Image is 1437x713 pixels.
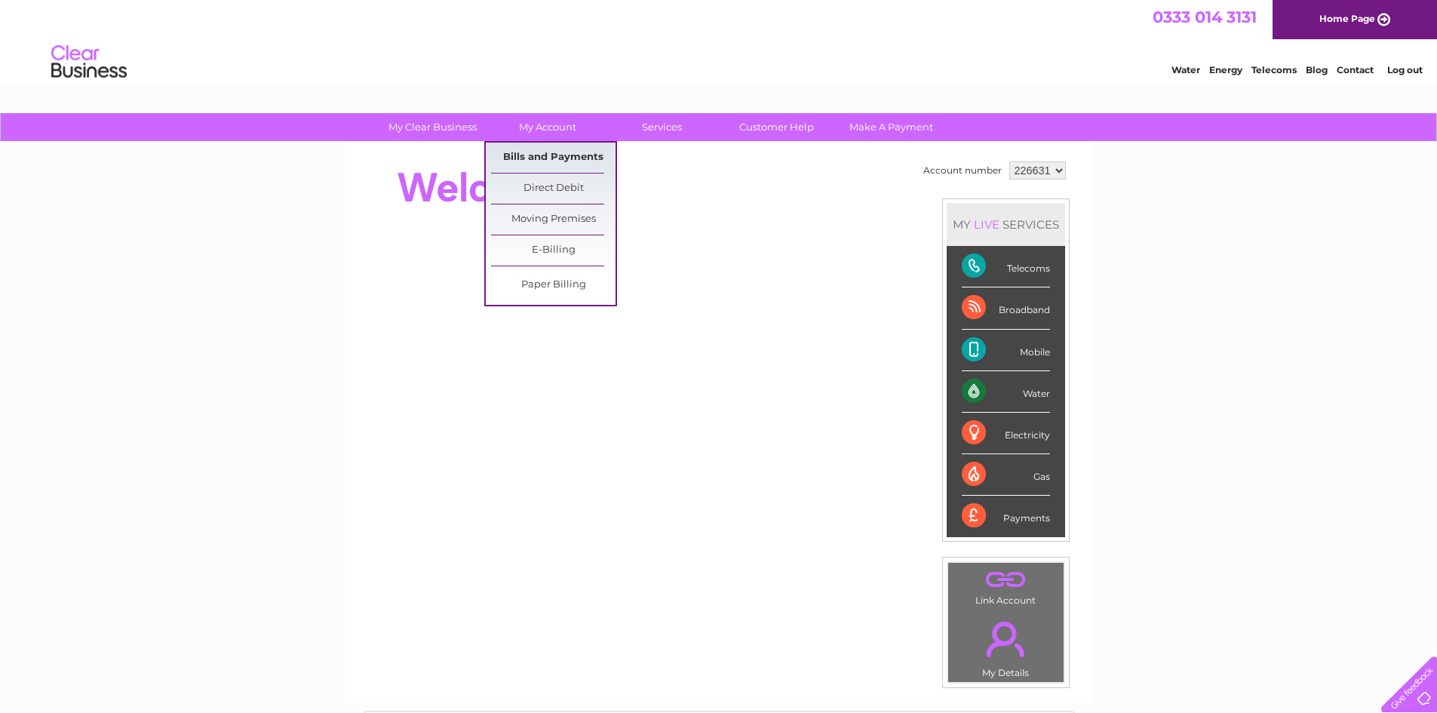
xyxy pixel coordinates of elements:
div: Electricity [962,413,1050,454]
a: Energy [1209,64,1242,75]
td: Account number [920,158,1006,183]
a: Contact [1337,64,1374,75]
div: MY SERVICES [947,203,1065,246]
div: Mobile [962,330,1050,371]
a: Services [600,113,724,141]
a: Direct Debit [491,174,616,204]
a: Paper Billing [491,270,616,300]
a: . [952,613,1060,665]
a: Moving Premises [491,204,616,235]
div: Water [962,371,1050,413]
a: My Clear Business [370,113,495,141]
td: My Details [947,609,1064,683]
a: Water [1171,64,1200,75]
div: Broadband [962,287,1050,329]
a: . [952,567,1060,593]
div: Payments [962,496,1050,536]
div: Telecoms [962,246,1050,287]
td: Link Account [947,562,1064,610]
a: My Account [485,113,609,141]
a: E-Billing [491,235,616,266]
a: Customer Help [714,113,839,141]
div: Clear Business is a trading name of Verastar Limited (registered in [GEOGRAPHIC_DATA] No. 3667643... [363,8,1076,73]
a: Bills and Payments [491,143,616,173]
a: Log out [1387,64,1423,75]
a: 0333 014 3131 [1153,8,1257,26]
img: logo.png [51,39,127,85]
div: Gas [962,454,1050,496]
a: Blog [1306,64,1328,75]
a: Make A Payment [829,113,953,141]
a: Telecoms [1251,64,1297,75]
div: LIVE [971,217,1003,232]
